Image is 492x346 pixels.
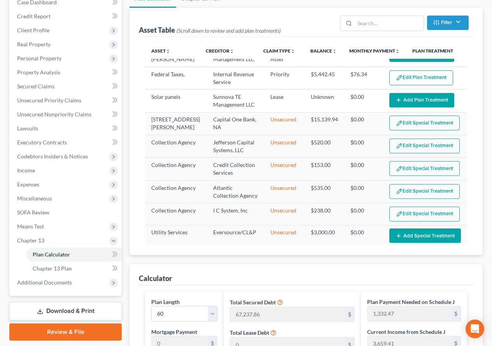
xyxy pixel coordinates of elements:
[264,112,305,135] td: Unsecured
[396,188,403,195] img: edit-pencil-c1479a1de80d8dea1e2430c2f745a3c6a07e9d7aa2eeffe225670001d78357a8.svg
[344,180,383,203] td: $0.00
[145,180,207,203] td: Collection Agency
[305,180,344,203] td: $535.00
[305,203,344,225] td: $238.00
[145,203,207,225] td: Collection Agency
[305,158,344,180] td: $153.00
[396,142,403,149] img: edit-pencil-c1479a1de80d8dea1e2430c2f745a3c6a07e9d7aa2eeffe225670001d78357a8.svg
[9,302,122,320] a: Download & Print
[177,27,281,34] span: (Scroll down to review and add plan treatments)
[264,180,305,203] td: Unsecured
[11,9,122,23] a: Credit Report
[264,67,305,89] td: Priority
[305,112,344,135] td: $15,139.94
[344,112,383,135] td: $0.00
[33,265,72,272] span: Chapter 13 Plan
[291,49,295,54] i: unfold_more
[11,205,122,220] a: SOFA Review
[145,67,207,89] td: Federal Taxes,
[345,307,354,322] div: $
[344,90,383,112] td: $0.00
[33,251,70,258] span: Plan Calculator
[395,49,400,54] i: unfold_more
[145,112,207,135] td: [STREET_ADDRESS][PERSON_NAME]
[229,49,234,54] i: unfold_more
[145,225,207,246] td: Utility Services
[367,328,445,336] label: Current Income from Schedule J
[11,107,122,121] a: Unsecured Nonpriority Claims
[17,83,54,90] span: Secured Claims
[139,274,172,283] div: Calculator
[9,323,122,341] a: Review & File
[207,135,264,158] td: Jefferson Capital Systems, LLC
[396,74,403,81] img: edit-pencil-c1479a1de80d8dea1e2430c2f745a3c6a07e9d7aa2eeffe225670001d78357a8.svg
[17,181,39,188] span: Expenses
[145,135,207,158] td: Collection Agency
[264,203,305,225] td: Unsecured
[230,307,345,322] input: 0.00
[305,135,344,158] td: $520.00
[11,93,122,107] a: Unsecured Priority Claims
[389,93,454,107] button: Add Plan Treatment
[451,306,460,321] div: $
[305,90,344,112] td: Unknown
[11,79,122,93] a: Secured Claims
[230,298,276,306] label: Total Secured Debt
[207,90,264,112] td: Sunnova TE Management LLC
[17,97,81,104] span: Unsecured Priority Claims
[332,49,337,54] i: unfold_more
[389,184,460,199] button: Edit Special Treatment
[139,25,281,35] div: Asset Table
[11,121,122,135] a: Lawsuits
[396,165,403,172] img: edit-pencil-c1479a1de80d8dea1e2430c2f745a3c6a07e9d7aa2eeffe225670001d78357a8.svg
[349,48,400,54] a: Monthly Paymentunfold_more
[344,158,383,180] td: $0.00
[466,320,484,338] div: Open Intercom Messenger
[26,262,122,276] a: Chapter 13 Plan
[427,16,469,30] button: Filter
[17,237,44,244] span: Chapter 13
[17,223,44,230] span: Means Test
[17,167,35,174] span: Income
[17,55,61,61] span: Personal Property
[145,90,207,112] td: Solar panels
[305,67,344,89] td: $5,442.45
[396,120,403,126] img: edit-pencil-c1479a1de80d8dea1e2430c2f745a3c6a07e9d7aa2eeffe225670001d78357a8.svg
[151,328,197,336] label: Mortgage Payment
[355,16,424,31] input: Search...
[145,158,207,180] td: Collection Agency
[17,125,38,132] span: Lawsuits
[17,111,91,118] span: Unsecured Nonpriority Claims
[207,158,264,180] td: Credit Collection Services
[17,139,67,146] span: Executory Contracts
[264,225,305,246] td: Unsecured
[11,135,122,149] a: Executory Contracts
[389,116,460,130] button: Edit Special Treatment
[207,112,264,135] td: Capital One Bank, NA
[206,48,234,54] a: Creditorunfold_more
[26,248,122,262] a: Plan Calculator
[230,328,269,337] label: Total Lease Debt
[305,225,344,246] td: $3,000.00
[406,43,467,59] th: Plan Treatment
[396,211,403,217] img: edit-pencil-c1479a1de80d8dea1e2430c2f745a3c6a07e9d7aa2eeffe225670001d78357a8.svg
[17,13,51,19] span: Credit Report
[166,49,170,54] i: unfold_more
[207,203,264,225] td: I C System, Inc
[264,158,305,180] td: Unsecured
[264,90,305,112] td: Lease
[344,225,383,246] td: $0.00
[17,209,49,216] span: SOFA Review
[151,48,170,54] a: Assetunfold_more
[310,48,337,54] a: Balanceunfold_more
[17,41,51,47] span: Real Property
[263,48,295,54] a: Claim Typeunfold_more
[207,225,264,246] td: Eversource/CL&P
[264,135,305,158] td: Unsecured
[344,203,383,225] td: $0.00
[207,180,264,203] td: Atlantic Collection Agency
[389,161,460,176] button: Edit Special Treatment
[344,67,383,89] td: $76.34
[17,279,72,286] span: Additional Documents
[367,298,455,306] label: Plan Payment Needed on Schedule J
